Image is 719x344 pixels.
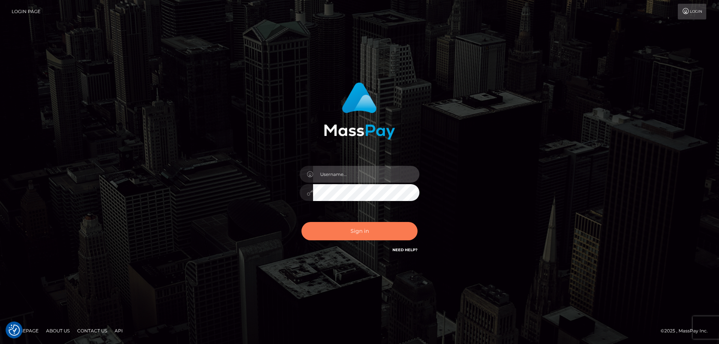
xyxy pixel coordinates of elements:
a: Homepage [8,325,42,337]
img: MassPay Login [324,82,395,140]
a: API [112,325,126,337]
a: Need Help? [392,247,418,252]
a: Contact Us [74,325,110,337]
button: Consent Preferences [9,325,20,336]
button: Sign in [301,222,418,240]
div: © 2025 , MassPay Inc. [661,327,713,335]
a: Login [678,4,706,19]
input: Username... [313,166,419,183]
a: About Us [43,325,73,337]
img: Revisit consent button [9,325,20,336]
a: Login Page [12,4,40,19]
